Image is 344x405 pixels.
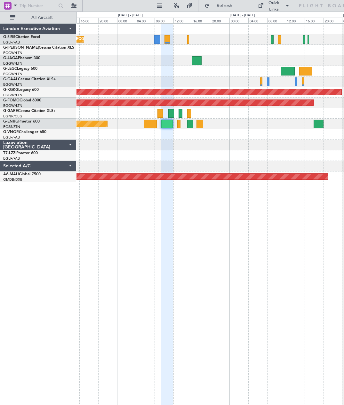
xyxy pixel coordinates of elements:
[305,30,326,36] span: EGFF CWL
[3,156,20,161] a: EGLF/FAB
[317,43,327,49] span: ELDT
[305,43,315,49] span: 11:40
[3,130,46,134] a: G-VNORChallenger 650
[79,18,98,23] div: 16:00
[3,40,20,45] a: EGLF/FAB
[3,135,20,140] a: EGLF/FAB
[228,63,261,70] span: Dispatch To-Dos
[202,1,240,11] button: Refresh
[3,151,16,155] span: T7-LZZI
[228,78,239,85] span: Crew
[3,56,40,60] a: G-JAGAPhenom 300
[3,88,18,92] span: G-KGKG
[321,93,330,100] span: (1/1)
[230,13,255,18] div: [DATE] - [DATE]
[3,177,22,182] a: OMDB/DXB
[3,99,41,102] a: G-FOMOGlobal 6000
[3,72,22,76] a: EGGW/LTN
[3,120,18,123] span: G-ENRG
[3,109,56,113] a: G-GARECessna Citation XLS+
[323,54,334,61] span: ALDT
[3,46,39,50] span: G-[PERSON_NAME]
[155,18,173,23] div: 08:00
[3,88,39,92] a: G-KGKGLegacy 600
[3,99,20,102] span: G-FOMO
[228,109,236,116] span: Pax
[192,18,211,23] div: 16:00
[3,56,18,60] span: G-JAGA
[321,63,330,69] span: (0/3)
[3,103,22,108] a: EGGW/LTN
[240,30,260,36] span: LXGB GIB
[236,54,247,61] span: ATOT
[286,18,305,23] div: 12:00
[211,18,230,23] div: 20:00
[240,36,253,43] span: [DATE]
[3,114,22,119] a: EGNR/CEG
[3,120,40,123] a: G-ENRGPraetor 600
[173,18,192,23] div: 12:00
[3,124,20,129] a: EGSS/STN
[98,18,117,23] div: 20:00
[3,109,18,113] span: G-GARE
[324,18,342,23] div: 20:00
[3,61,22,66] a: EGGW/LTN
[3,82,22,87] a: EGGW/LTN
[3,35,40,39] a: G-SIRSCitation Excel
[3,172,19,176] span: A6-MAH
[3,130,19,134] span: G-VNOR
[136,18,155,23] div: 04:00
[3,77,18,81] span: G-GAAL
[268,9,302,15] div: Flight Confirmed
[228,93,244,101] span: Permits
[3,67,37,71] a: G-LEGCLegacy 600
[3,46,74,50] a: G-[PERSON_NAME]Cessna Citation XLS
[321,101,330,108] span: (3/7)
[248,18,267,23] div: 04:00
[229,5,245,12] span: 532440
[3,51,22,55] a: EGGW/LTN
[211,4,238,8] span: Refresh
[3,172,41,176] a: A6-MAHGlobal 7500
[20,1,56,11] input: Trip Number
[249,54,264,61] input: --:--
[17,15,68,20] span: All Aircraft
[228,101,245,108] span: Services
[3,93,22,98] a: EGGW/LTN
[228,86,289,93] span: Dispatch Checks and Weather
[3,77,56,81] a: G-GAALCessna Citation XLS+
[321,5,341,12] span: LNX93RG
[7,12,69,23] button: All Aircraft
[240,43,251,49] span: ETOT
[252,43,263,49] span: 09:30
[117,18,136,23] div: 00:00
[3,67,17,71] span: G-LEGC
[321,109,330,115] span: (2/2)
[229,18,248,23] div: 00:00
[118,13,143,18] div: [DATE] - [DATE]
[3,151,38,155] a: T7-LZZIPraetor 600
[279,35,289,42] span: 02:10
[3,35,15,39] span: G-SIRS
[228,70,261,78] span: Leg Information
[305,36,318,43] span: [DATE]
[305,18,324,23] div: 16:00
[267,18,286,23] div: 08:00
